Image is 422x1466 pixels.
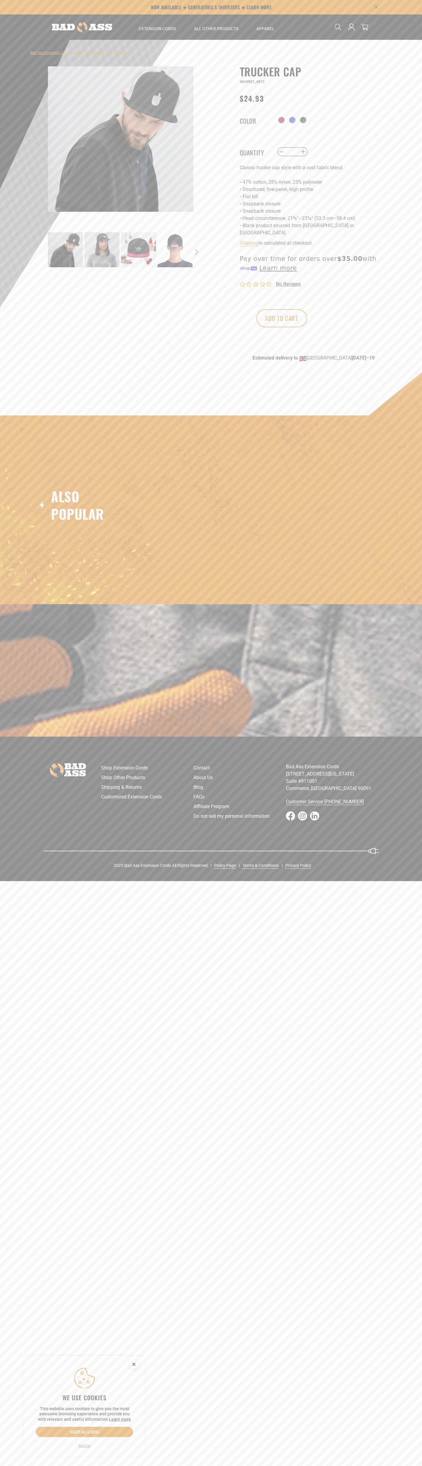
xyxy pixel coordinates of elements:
a: Blog [193,782,286,792]
img: green [157,232,192,267]
span: $24.93 [240,93,264,104]
summary: Apparel [247,14,284,40]
a: Customized Extension Cords [101,792,194,802]
summary: Extension Cords [130,14,185,40]
img: Bad Ass Extension Cords [52,22,112,32]
h1: Trucker Cap [240,65,388,78]
span: Trucker Cap [110,51,130,55]
h2: Also Popular [51,488,127,522]
img: red [48,66,193,212]
legend: Color [240,116,270,124]
a: Shop Other Products [101,773,194,782]
button: Decline [77,1443,92,1449]
a: Affiliate Program [193,802,286,811]
img: GB.svg [299,356,306,361]
label: Quantity [240,148,270,156]
img: green [121,232,156,267]
img: Bad Ass Extension Cords [50,763,86,777]
button: Accept all & close [36,1427,133,1437]
div: is calculated at checkout. [240,239,388,247]
a: Next [194,249,200,255]
span: › [108,51,109,55]
img: red [48,232,83,267]
summary: All Other Products [185,14,247,40]
a: Contact [193,763,286,773]
span: 4669821_4812 [240,80,265,84]
span: › [72,51,73,55]
a: Customer Service [PHONE_NUMBER] [286,797,379,807]
div: [GEOGRAPHIC_DATA] [240,354,388,362]
span: All Other Products [194,26,238,31]
a: Terms & Conditions [240,862,279,869]
summary: Search [333,22,343,32]
span: No reviews [276,281,301,287]
a: About Us [193,773,286,782]
span: 0.00 stars [240,282,273,287]
a: Shop Extension Cords [101,763,194,773]
p: This website uses cookies to give you the most awesome browsing experience and provide you with r... [36,1406,133,1422]
button: Add to cart [256,309,307,327]
span: Apparel [256,26,274,31]
a: Privacy Policy [283,862,311,869]
a: Policy Page [212,862,236,869]
b: Estimated delivery to [252,355,298,361]
a: FAQs [193,792,286,802]
b: [DATE]⁠–19 [352,355,375,361]
a: Shipping & Returns [101,782,194,792]
a: Do not sell my personal information [193,811,286,821]
span: Extension Cords [139,26,176,31]
a: Learn more [109,1417,131,1422]
a: Return to Collection [75,51,106,55]
p: Bad Ass Extension Cords [STREET_ADDRESS][US_STATE] Suite #911001 Commerce, [GEOGRAPHIC_DATA] 90091 [286,763,379,792]
div: 2025 Bad Ass Extension Cords All Rights Reserved. [114,862,316,869]
aside: Cookie Consent [24,1356,145,1457]
h2: We use cookies [36,1394,133,1401]
div: Classic trucker cap style with a cool fabric blend. • 47% cotton, 28% nylon, 25% polyester • Stru... [240,164,388,236]
img: blue [84,232,119,267]
nav: breadcrumbs [30,49,130,56]
a: Bad Ass Extension Cords [30,51,71,55]
a: Shipping [240,240,259,246]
